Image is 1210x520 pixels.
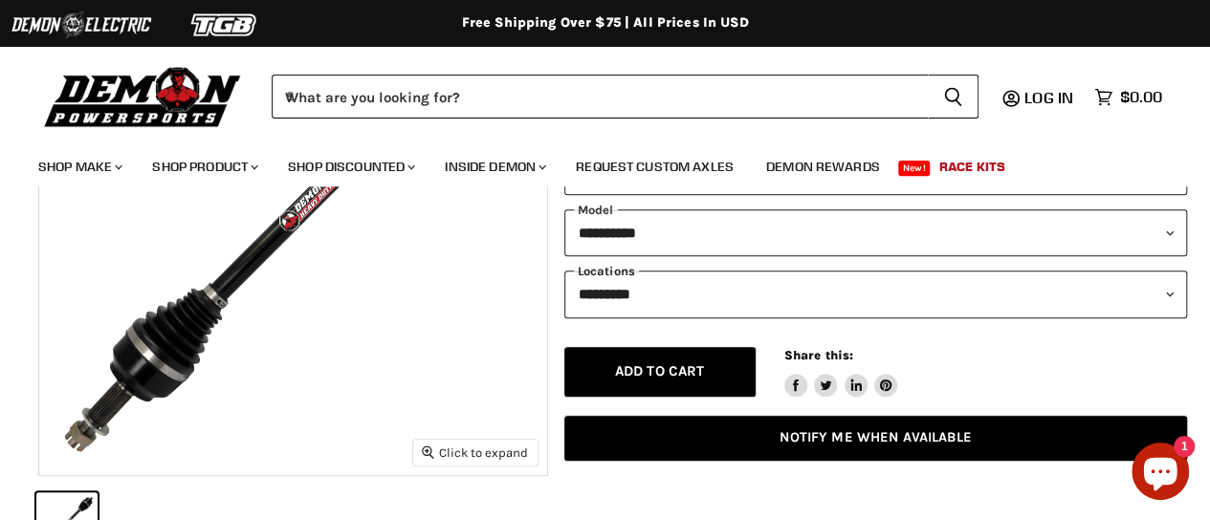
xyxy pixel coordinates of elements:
a: Demon Rewards [752,147,894,186]
a: Shop Product [138,147,270,186]
select: modal-name [564,209,1188,256]
a: $0.00 [1085,83,1172,111]
img: Demon Electric Logo 2 [10,7,153,43]
a: Inside Demon [430,147,558,186]
button: Search [928,75,979,119]
img: TGB Logo 2 [153,7,297,43]
span: $0.00 [1120,88,1162,106]
input: When autocomplete results are available use up and down arrows to review and enter to select [272,75,928,119]
select: keys [564,271,1188,317]
span: Log in [1024,88,1073,107]
img: Demon Powersports [38,62,248,130]
a: Shop Make [24,147,134,186]
button: Add to cart [564,347,756,398]
a: Log in [1016,89,1085,106]
ul: Main menu [24,140,1157,186]
aside: Share this: [784,347,898,398]
a: Notify Me When Available [564,416,1188,461]
a: Shop Discounted [274,147,427,186]
span: New! [898,161,931,176]
inbox-online-store-chat: Shopify online store chat [1126,443,1195,505]
span: Click to expand [422,445,528,460]
span: Add to cart [615,362,705,379]
span: Share this: [784,348,853,362]
a: Request Custom Axles [561,147,748,186]
a: Race Kits [925,147,1020,186]
form: Product [272,75,979,119]
button: Click to expand [413,440,538,466]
